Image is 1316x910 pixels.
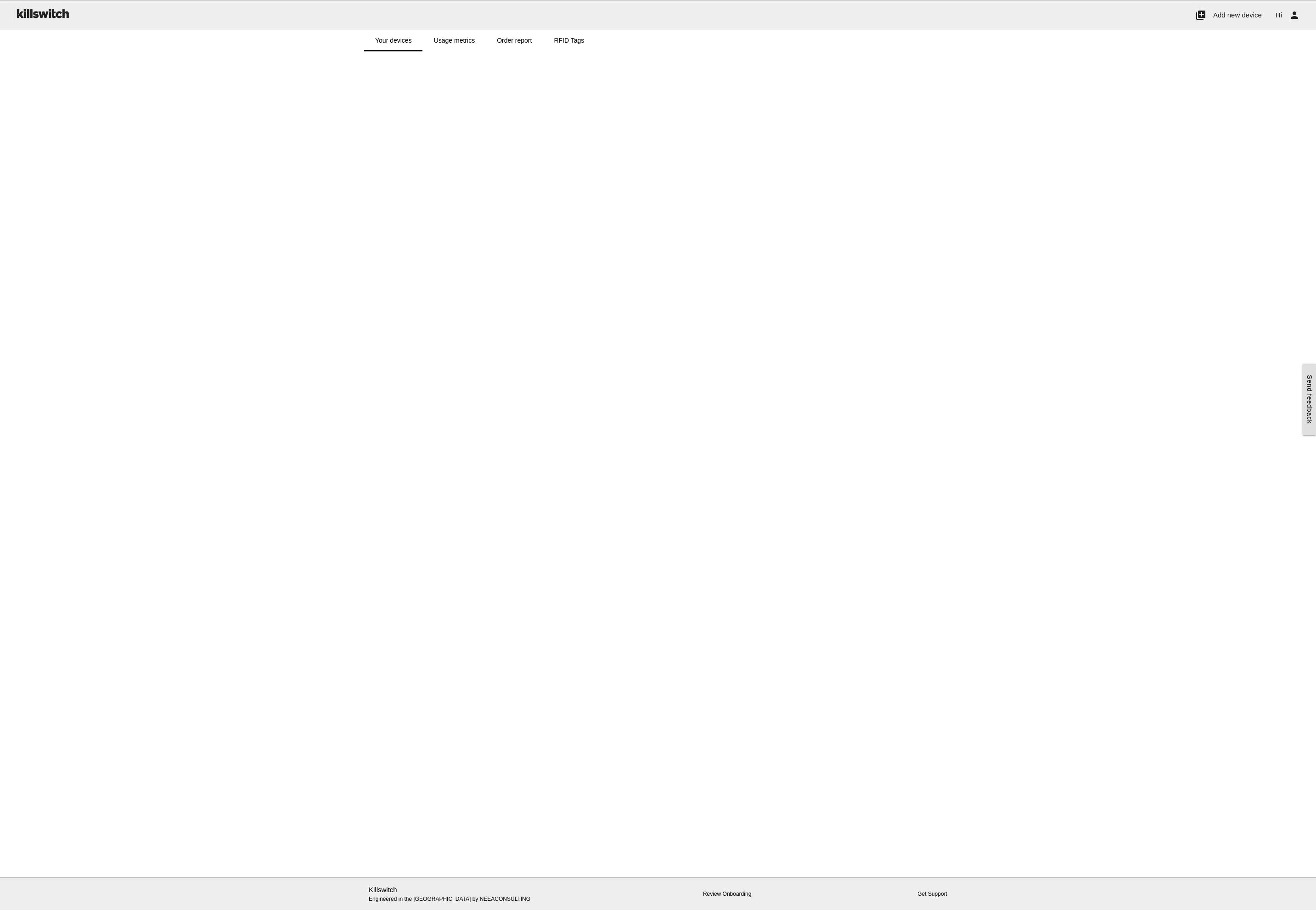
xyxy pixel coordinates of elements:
[486,29,543,51] a: Order report
[369,886,397,893] a: Killswitch
[364,29,423,51] a: Your devices
[1289,0,1300,30] i: person
[1303,364,1316,435] a: Send feedback
[369,885,556,904] p: Engineered in the [GEOGRAPHIC_DATA] by NEEACONSULTING
[1213,11,1262,19] span: Add new device
[917,891,947,897] a: Get Support
[14,0,71,26] img: ks-logo-black-160-b.png
[543,29,595,51] a: RFID Tags
[1276,11,1282,19] span: Hi
[1195,0,1206,30] i: add_to_photos
[423,29,486,51] a: Usage metrics
[703,891,751,897] a: Review Onboarding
